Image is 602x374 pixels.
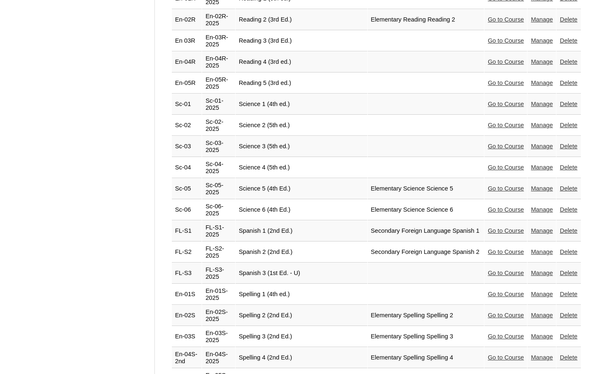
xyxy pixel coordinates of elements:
[488,185,524,192] a: Go to Course
[236,179,367,199] td: Science 5 (4th Ed.)
[488,37,524,44] a: Go to Course
[531,80,553,86] a: Manage
[236,200,367,220] td: Science 6 (4th Ed.)
[368,179,484,199] td: Elementary Science Science 5
[236,94,367,115] td: Science 1 (4th ed.)
[236,263,367,284] td: Spanish 3 (1st Ed. - U)
[236,221,367,241] td: Spanish 1 (2nd Ed.)
[560,58,577,65] a: Delete
[488,206,524,213] a: Go to Course
[488,354,524,361] a: Go to Course
[172,179,202,199] td: Sc-05
[560,122,577,128] a: Delete
[172,347,202,368] td: En-04S-2nd
[531,312,553,319] a: Manage
[172,242,202,263] td: FL-S2
[172,221,202,241] td: FL-S1
[202,179,235,199] td: Sc-05-2025
[202,52,235,72] td: En-04R-2025
[531,143,553,150] a: Manage
[488,333,524,340] a: Go to Course
[202,221,235,241] td: FL-S1-2025
[368,347,484,368] td: Elementary Spelling Spelling 4
[202,136,235,157] td: Sc-03-2025
[236,10,367,30] td: Reading 2 (3rd Ed.)
[236,347,367,368] td: Spelling 4 (2nd Ed.)
[172,73,202,94] td: En-05R
[531,354,553,361] a: Manage
[172,94,202,115] td: Sc-01
[202,305,235,326] td: En-02S-2025
[560,101,577,107] a: Delete
[236,115,367,136] td: Science 2 (5th ed.)
[236,284,367,305] td: Spelling 1 (4th ed.)
[202,326,235,347] td: En-03S-2025
[172,136,202,157] td: Sc-03
[531,227,553,234] a: Manage
[531,16,553,23] a: Manage
[560,143,577,150] a: Delete
[560,333,577,340] a: Delete
[531,164,553,171] a: Manage
[560,80,577,86] a: Delete
[236,326,367,347] td: Spelling 3 (2nd Ed.)
[202,200,235,220] td: Sc-06-2025
[202,73,235,94] td: En-05R-2025
[488,291,524,297] a: Go to Course
[488,312,524,319] a: Go to Course
[488,16,524,23] a: Go to Course
[488,80,524,86] a: Go to Course
[202,94,235,115] td: Sc-01-2025
[172,10,202,30] td: En-02R
[531,101,553,107] a: Manage
[202,242,235,263] td: FL-S2-2025
[236,242,367,263] td: Spanish 2 (2nd Ed.)
[172,305,202,326] td: En-02S
[560,354,577,361] a: Delete
[560,37,577,44] a: Delete
[560,164,577,171] a: Delete
[531,270,553,276] a: Manage
[202,263,235,284] td: FL-S3-2025
[488,143,524,150] a: Go to Course
[202,347,235,368] td: En-04S-2025
[531,122,553,128] a: Manage
[368,221,484,241] td: Secondary Foreign Language Spanish 1
[560,291,577,297] a: Delete
[368,326,484,347] td: Elementary Spelling Spelling 3
[202,284,235,305] td: En-01S-2025
[368,242,484,263] td: Secondary Foreign Language Spanish 2
[236,52,367,72] td: Reading 4 (3rd ed.)
[488,227,524,234] a: Go to Course
[488,101,524,107] a: Go to Course
[202,31,235,51] td: En-03R-2025
[368,10,484,30] td: Elementary Reading Reading 2
[560,249,577,255] a: Delete
[560,270,577,276] a: Delete
[368,200,484,220] td: Elementary Science Science 6
[560,185,577,192] a: Delete
[531,249,553,255] a: Manage
[531,58,553,65] a: Manage
[236,305,367,326] td: Spelling 2 (2nd Ed.)
[531,185,553,192] a: Manage
[172,284,202,305] td: En-01S
[368,305,484,326] td: Elementary Spelling Spelling 2
[488,122,524,128] a: Go to Course
[531,291,553,297] a: Manage
[202,157,235,178] td: Sc-04-2025
[531,333,553,340] a: Manage
[172,52,202,72] td: En-04R
[236,31,367,51] td: Reading 3 (3rd Ed.)
[488,58,524,65] a: Go to Course
[236,73,367,94] td: Reading 5 (3rd ed.)
[488,249,524,255] a: Go to Course
[236,136,367,157] td: Science 3 (5th ed.)
[172,326,202,347] td: En-03S
[560,312,577,319] a: Delete
[560,16,577,23] a: Delete
[172,115,202,136] td: Sc-02
[172,31,202,51] td: En 03R
[236,157,367,178] td: Science 4 (5th ed.)
[531,37,553,44] a: Manage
